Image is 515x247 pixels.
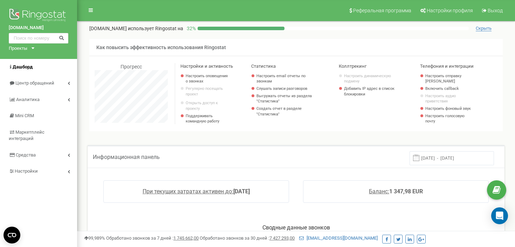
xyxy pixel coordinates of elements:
[186,86,230,97] p: Регулярно посещать проект
[256,86,313,92] a: Слушать записи разговоров
[106,235,199,241] span: Обработано звонков за 7 дней :
[13,64,33,69] span: Дашборд
[9,129,44,141] span: Маркетплейс интеграций
[180,64,233,69] span: Настройки и активность
[121,64,142,69] span: Прогресс
[420,64,474,69] span: Телефония и интеграции
[269,235,295,241] u: 7 427 293,00
[128,26,183,31] span: использует Ringostat на
[186,113,230,124] p: Поддерживать командную работу
[93,154,160,160] span: Информационная панель
[256,73,313,84] a: Настроить email отчеты по звонкам
[251,64,276,69] span: Статистика
[15,168,38,174] span: Настройки
[183,25,198,32] p: 32 %
[353,8,411,13] span: Реферальная программа
[262,224,330,231] span: Сводные данные звонков
[96,45,226,50] span: Как повысить эффективность использования Ringostat
[16,152,36,158] span: Средства
[186,100,230,111] a: Открыть доступ к проекту
[84,235,105,241] span: 99,989%
[143,188,250,195] a: При текущих затратах активен до:[DATE]
[15,113,34,118] span: Mini CRM
[200,235,295,241] span: Обработано звонков за 30 дней :
[9,7,68,25] img: Ringostat logo
[256,106,313,117] a: Создать отчет в разделе "Статистика"
[186,73,230,84] a: Настроить оповещения о звонках
[9,25,68,31] a: [DOMAIN_NAME]
[369,188,389,195] span: Баланс:
[369,188,423,195] a: Баланс:1 347,98 EUR
[339,64,366,69] span: Коллтрекинг
[425,93,473,104] a: Настроить аудио приветствия
[425,86,473,92] a: Включить callback
[173,235,199,241] u: 1 745 662,00
[89,25,183,32] p: [DOMAIN_NAME]
[299,235,378,241] a: [EMAIL_ADDRESS][DOMAIN_NAME]
[425,113,473,124] a: Настроить голосовую почту
[491,207,508,224] div: Open Intercom Messenger
[476,26,492,31] span: Скрыть
[425,73,473,84] a: Настроить отправку [PERSON_NAME]
[256,93,313,104] a: Выгружать отчеты из раздела "Статистика"
[16,97,40,102] span: Аналитика
[143,188,233,195] span: При текущих затратах активен до:
[488,8,503,13] span: Выход
[425,106,473,112] a: Настроить фоновый звук
[427,8,473,13] span: Настройки профиля
[344,73,396,84] a: Настроить динамическую подмену
[4,227,20,243] button: Open CMP widget
[9,33,68,44] input: Поиск по номеру
[344,86,396,97] a: Добавить IP адрес в список блокировки
[15,80,54,86] span: Центр обращений
[9,45,27,52] div: Проекты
